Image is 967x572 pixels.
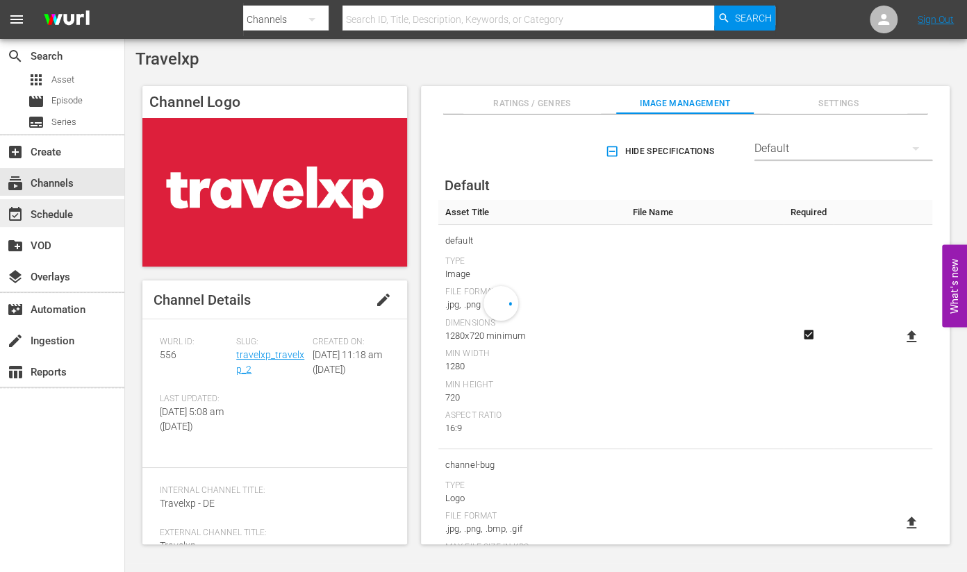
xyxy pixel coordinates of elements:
span: Slug: [236,337,306,348]
div: Default [754,129,932,168]
span: Ratings / Genres [463,96,601,111]
div: Image [445,267,619,281]
span: Travelxp [160,540,196,551]
span: Channel Details [154,292,251,308]
span: Hide Specifications [608,144,714,159]
a: Sign Out [918,14,954,25]
div: .jpg, .png, .bmp, .gif [445,522,619,536]
span: Episode [51,94,83,108]
span: Last Updated: [160,394,229,405]
th: Required [784,200,834,225]
span: Asset [28,71,44,88]
div: Dimensions [445,318,619,329]
span: edit [375,292,392,308]
div: File Format [445,511,619,522]
div: Type [445,480,619,491]
span: Travelxp - DE [160,498,215,509]
span: Automation [7,301,24,318]
span: Travelxp [135,49,199,69]
span: [DATE] 11:18 am ([DATE]) [313,349,382,375]
div: .jpg, .png [445,298,619,312]
th: File Name [626,200,784,225]
span: menu [8,11,25,28]
span: Created On: [313,337,382,348]
div: Logo [445,491,619,505]
div: 720 [445,391,619,405]
span: 556 [160,349,176,360]
th: Asset Title [438,200,626,225]
span: External Channel Title: [160,528,383,539]
div: Min Width [445,348,619,360]
span: default [445,232,619,250]
span: Overlays [7,269,24,285]
svg: Required [800,328,817,341]
button: Open Feedback Widget [942,245,967,328]
span: Search [7,48,24,65]
a: travelxp_travelxp_2 [236,349,304,375]
h4: Channel Logo [142,86,407,118]
span: Ingestion [7,333,24,349]
div: 1280 [445,360,619,373]
span: Episode [28,93,44,110]
button: Hide Specifications [602,132,720,171]
div: Type [445,256,619,267]
button: Search [714,6,775,31]
img: Travelxp [142,118,407,267]
div: File Format [445,287,619,298]
span: VOD [7,237,24,254]
img: ans4CAIJ8jUAAAAAAAAAAAAAAAAAAAAAAAAgQb4GAAAAAAAAAAAAAAAAAAAAAAAAJMjXAAAAAAAAAAAAAAAAAAAAAAAAgAT5G... [33,3,100,36]
span: Asset [51,73,74,87]
span: Schedule [7,206,24,223]
span: channel-bug [445,456,619,474]
span: Settings [770,96,907,111]
div: 1280x720 minimum [445,329,619,343]
span: Series [28,114,44,131]
span: Wurl ID: [160,337,229,348]
div: 16:9 [445,421,619,435]
span: [DATE] 5:08 am ([DATE]) [160,406,224,432]
div: Min Height [445,380,619,391]
div: Max File Size In Kbs [445,542,619,553]
span: Series [51,115,76,129]
span: Default [445,177,490,194]
span: Image Management [616,96,754,111]
button: edit [367,283,400,317]
div: Aspect Ratio [445,410,619,421]
span: Internal Channel Title: [160,485,383,496]
span: Search [734,6,771,31]
span: Reports [7,364,24,380]
span: Channels [7,175,24,192]
span: Create [7,144,24,160]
